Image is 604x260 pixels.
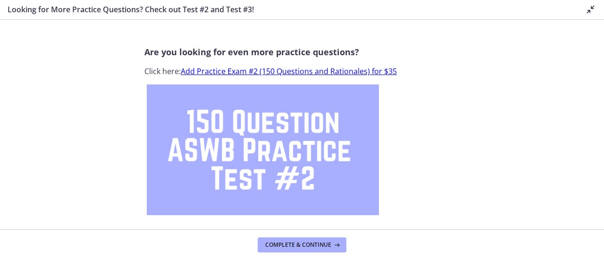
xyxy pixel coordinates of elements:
[144,46,359,58] span: Are you looking for even more practice questions?
[144,66,460,77] p: Click here:
[8,4,570,15] h3: Looking for More Practice Questions? Check out Test #2 and Test #3!
[265,241,331,249] span: Complete & continue
[181,66,397,76] a: Add Practice Exam #2 (150 Questions and Rationales) for $35
[258,237,346,252] button: Complete & continue
[147,84,379,215] img: 150_Question_ASWB_Practice_Test__2.png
